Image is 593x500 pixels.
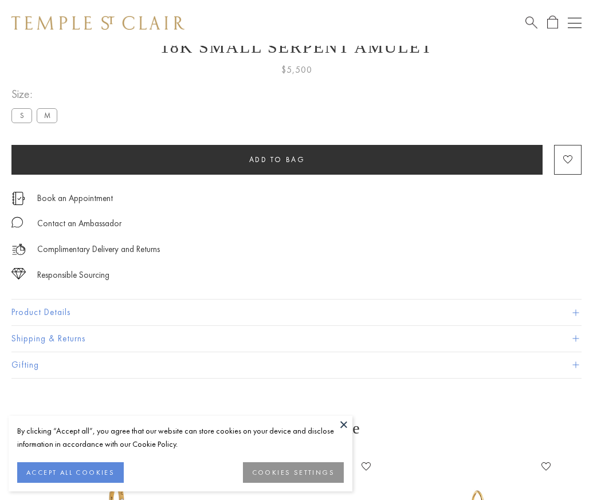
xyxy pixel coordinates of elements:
[37,268,109,282] div: Responsible Sourcing
[568,16,582,30] button: Open navigation
[281,62,312,77] span: $5,500
[11,108,32,123] label: S
[11,16,184,30] img: Temple St. Clair
[547,15,558,30] a: Open Shopping Bag
[11,242,26,257] img: icon_delivery.svg
[11,85,62,104] span: Size:
[11,37,582,57] h1: 18K Small Serpent Amulet
[37,108,57,123] label: M
[11,145,543,175] button: Add to bag
[11,268,26,279] img: icon_sourcing.svg
[11,216,23,228] img: MessageIcon-01_2.svg
[243,462,344,483] button: COOKIES SETTINGS
[11,300,582,325] button: Product Details
[37,192,113,204] a: Book an Appointment
[17,462,124,483] button: ACCEPT ALL COOKIES
[37,216,121,231] div: Contact an Ambassador
[525,15,537,30] a: Search
[17,424,344,451] div: By clicking “Accept all”, you agree that our website can store cookies on your device and disclos...
[11,192,25,205] img: icon_appointment.svg
[37,242,160,257] p: Complimentary Delivery and Returns
[249,155,305,164] span: Add to bag
[11,326,582,352] button: Shipping & Returns
[11,352,582,378] button: Gifting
